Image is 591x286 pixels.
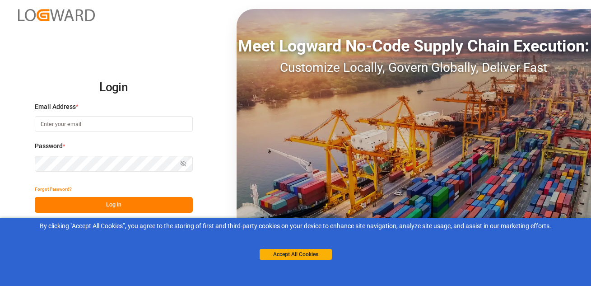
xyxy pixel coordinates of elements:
h2: Login [35,73,193,102]
button: Log In [35,197,193,213]
span: Email Address [35,102,76,112]
input: Enter your email [35,116,193,132]
div: Customize Locally, Govern Globally, Deliver Fast [237,58,591,77]
button: Forgot Password? [35,181,72,197]
button: Accept All Cookies [260,249,332,260]
span: Password [35,141,63,151]
div: By clicking "Accept All Cookies”, you agree to the storing of first and third-party cookies on yo... [6,221,585,231]
div: Meet Logward No-Code Supply Chain Execution: [237,34,591,58]
img: Logward_new_orange.png [18,9,95,21]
